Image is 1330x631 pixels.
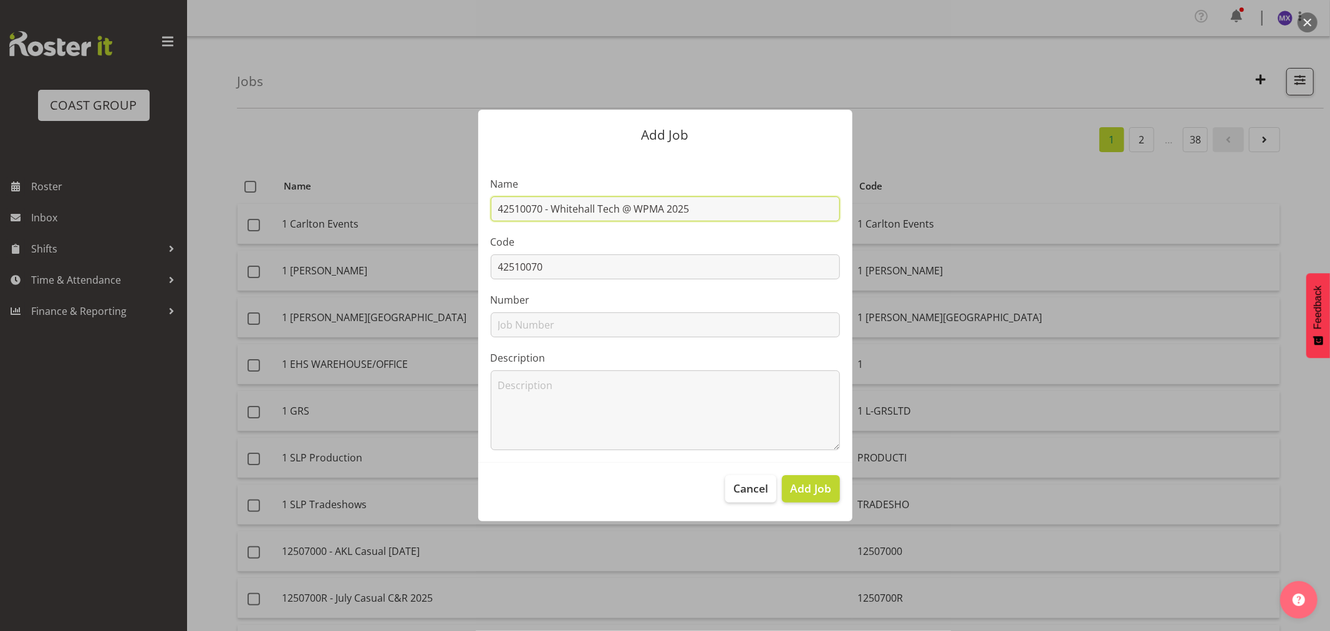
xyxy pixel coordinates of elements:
button: Add Job [782,475,839,503]
p: Add Job [491,128,840,142]
span: Cancel [733,480,768,496]
input: Job Code [491,254,840,279]
label: Code [491,234,840,249]
label: Description [491,350,840,365]
label: Number [491,292,840,307]
input: Job Name [491,196,840,221]
span: Feedback [1313,286,1324,329]
img: help-xxl-2.png [1293,594,1305,606]
label: Name [491,176,840,191]
span: Add Job [790,480,831,496]
input: Job Number [491,312,840,337]
button: Cancel [725,475,776,503]
button: Feedback - Show survey [1306,273,1330,358]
